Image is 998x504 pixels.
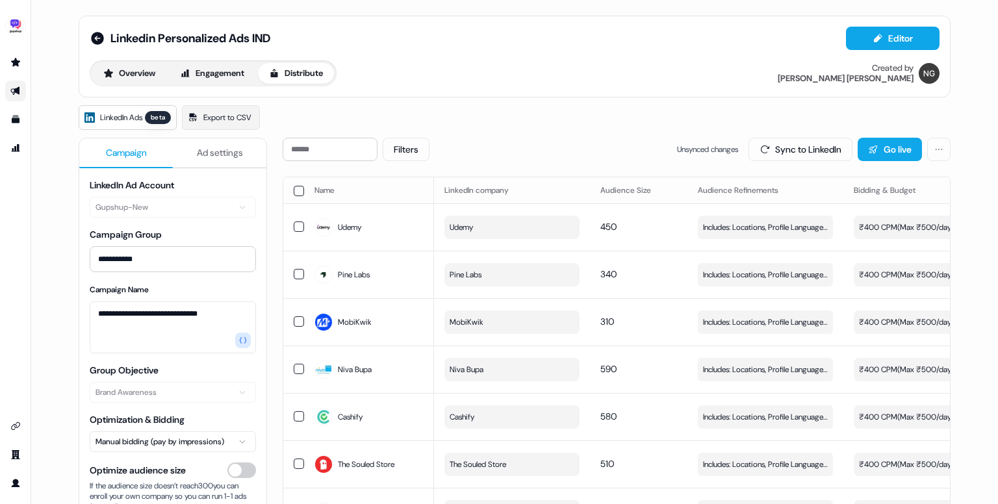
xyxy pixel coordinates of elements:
div: ₹400 CPM ( Max ₹500/day ) [859,458,954,471]
span: Pine Labs [450,268,481,281]
button: Sync to LinkedIn [748,138,852,161]
button: Includes: Locations, Profile Language / Excludes: Job Functions [698,453,833,476]
span: 340 [600,268,617,280]
button: ₹400 CPM(Max ₹500/day) [854,263,989,286]
span: MobiKwik [450,316,483,329]
button: Overview [92,63,166,84]
button: Go live [858,138,922,161]
div: beta [145,111,171,124]
div: ₹400 CPM ( Max ₹500/day ) [859,268,954,281]
label: Optimization & Bidding [90,414,185,425]
div: ₹400 CPM ( Max ₹500/day ) [859,363,954,376]
span: Pine Labs [338,268,370,281]
span: MobiKwik [338,316,372,329]
a: Go to outbound experience [5,81,26,101]
span: 510 [600,458,614,470]
span: Includes: Locations, Profile Language, Job Functions [703,268,828,281]
button: Distribute [258,63,334,84]
a: Export to CSV [182,105,260,130]
div: ₹400 CPM ( Max ₹500/day ) [859,316,954,329]
a: Go to templates [5,109,26,130]
span: Cashify [338,410,363,423]
span: 590 [600,363,617,375]
span: Udemy [338,221,361,234]
button: Includes: Locations, Profile Language, Job Functions [698,310,833,334]
button: MobiKwik [444,310,580,334]
span: Ad settings [197,146,243,159]
span: Niva Bupa [338,363,372,376]
button: The Souled Store [444,453,580,476]
th: Audience Refinements [687,177,843,203]
img: Nikunj [919,63,940,84]
span: The Souled Store [338,458,394,471]
button: Pine Labs [444,263,580,286]
button: Includes: Locations, Profile Language, Job Functions [698,216,833,239]
label: Campaign Group [90,229,162,240]
th: Audience Size [590,177,687,203]
span: 450 [600,221,617,233]
span: Udemy [450,221,473,234]
button: Includes: Locations, Profile Language, Job Functions [698,405,833,429]
span: Linkedin Personalized Ads IND [110,31,270,46]
span: Includes: Locations, Profile Language, Job Functions [703,221,828,234]
button: Includes: Locations, Profile Language, Job Functions [698,263,833,286]
th: LinkedIn company [434,177,590,203]
a: Go to prospects [5,52,26,73]
button: Cashify [444,405,580,429]
button: Editor [846,27,940,50]
div: ₹400 CPM ( Max ₹500/day ) [859,221,954,234]
button: Filters [383,138,429,161]
button: ₹400 CPM(Max ₹500/day) [854,405,989,429]
a: Go to integrations [5,416,26,436]
button: ₹400 CPM(Max ₹500/day) [854,453,989,476]
span: Includes: Locations, Profile Language, Job Functions [703,410,828,423]
button: ₹400 CPM(Max ₹500/day) [854,216,989,239]
label: LinkedIn Ad Account [90,179,174,191]
span: 310 [600,316,614,327]
th: Name [304,177,434,203]
div: ₹400 CPM ( Max ₹500/day ) [859,410,954,423]
button: Udemy [444,216,580,239]
a: Editor [846,33,940,47]
span: Export to CSV [203,111,251,124]
label: Group Objective [90,364,159,376]
span: The Souled Store [450,458,506,471]
button: ₹400 CPM(Max ₹500/day) [854,310,989,334]
label: Campaign Name [90,284,149,295]
span: Includes: Locations, Profile Language, Job Functions [703,316,828,329]
a: Go to profile [5,473,26,494]
button: More actions [927,138,951,161]
span: Campaign [106,146,147,159]
button: Engagement [169,63,255,84]
button: ₹400 CPM(Max ₹500/day) [854,358,989,381]
span: Unsynced changes [677,143,738,156]
a: Go to team [5,444,26,465]
span: Cashify [450,410,474,423]
span: Includes: Locations, Profile Language / Excludes: Job Functions [703,458,828,471]
div: [PERSON_NAME] [PERSON_NAME] [778,73,914,84]
span: Niva Bupa [450,363,483,376]
div: Created by [872,63,914,73]
span: 580 [600,410,617,422]
span: Optimize audience size [90,464,186,477]
button: Includes: Locations, Profile Language, Job Functions [698,358,833,381]
a: Go to attribution [5,138,26,158]
button: Optimize audience size [227,462,256,478]
a: LinkedIn Adsbeta [79,105,177,130]
span: LinkedIn Ads [100,111,142,124]
span: Includes: Locations, Profile Language, Job Functions [703,363,828,376]
button: Niva Bupa [444,358,580,381]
